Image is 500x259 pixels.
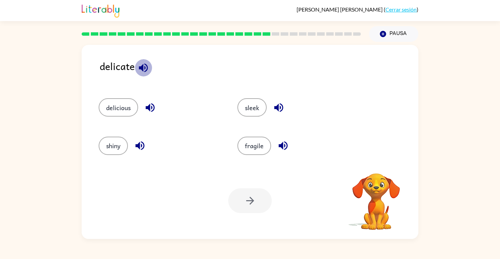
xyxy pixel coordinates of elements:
[237,98,267,117] button: sleek
[237,137,271,155] button: fragile
[100,58,418,85] div: delicate
[385,6,417,13] a: Cerrar sesión
[297,6,384,13] span: [PERSON_NAME] [PERSON_NAME]
[342,163,410,231] video: Tu navegador debe admitir la reproducción de archivos .mp4 para usar Literably. Intenta usar otro...
[369,26,418,42] button: Pausa
[99,98,138,117] button: delicious
[297,6,418,13] div: ( )
[82,3,119,18] img: Literably
[99,137,128,155] button: shiny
